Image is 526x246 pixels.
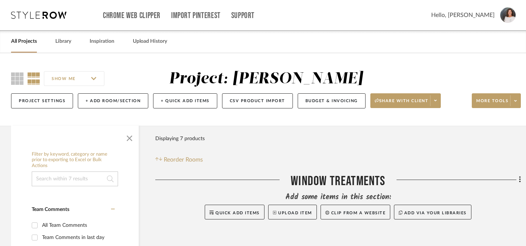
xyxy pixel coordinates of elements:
span: Share with client [375,98,429,109]
a: All Projects [11,37,37,46]
div: Add some items in this section: [155,192,521,202]
span: Team Comments [32,207,69,212]
button: Upload Item [268,205,317,219]
button: More tools [472,93,521,108]
a: Import Pinterest [171,13,221,19]
span: Quick Add Items [215,211,260,215]
a: Support [231,13,255,19]
a: Library [55,37,71,46]
input: Search within 7 results [32,171,118,186]
button: + Quick Add Items [153,93,217,108]
button: Quick Add Items [205,205,264,219]
div: Team Comments in last day [42,232,113,243]
button: Budget & Invoicing [298,93,366,108]
div: All Team Comments [42,219,113,231]
span: Hello, [PERSON_NAME] [431,11,495,20]
img: avatar [500,7,516,23]
span: Reorder Rooms [164,155,203,164]
button: Reorder Rooms [155,155,203,164]
span: More tools [476,98,508,109]
button: Share with client [370,93,441,108]
button: + Add Room/Section [78,93,148,108]
button: Clip from a website [321,205,390,219]
a: Inspiration [90,37,114,46]
a: Chrome Web Clipper [103,13,160,19]
a: Upload History [133,37,167,46]
h6: Filter by keyword, category or name prior to exporting to Excel or Bulk Actions [32,152,118,169]
div: Displaying 7 products [155,131,205,146]
button: Project Settings [11,93,73,108]
button: CSV Product Import [222,93,293,108]
button: Close [122,129,137,144]
div: Project: [PERSON_NAME] [169,71,363,87]
button: Add via your libraries [394,205,471,219]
